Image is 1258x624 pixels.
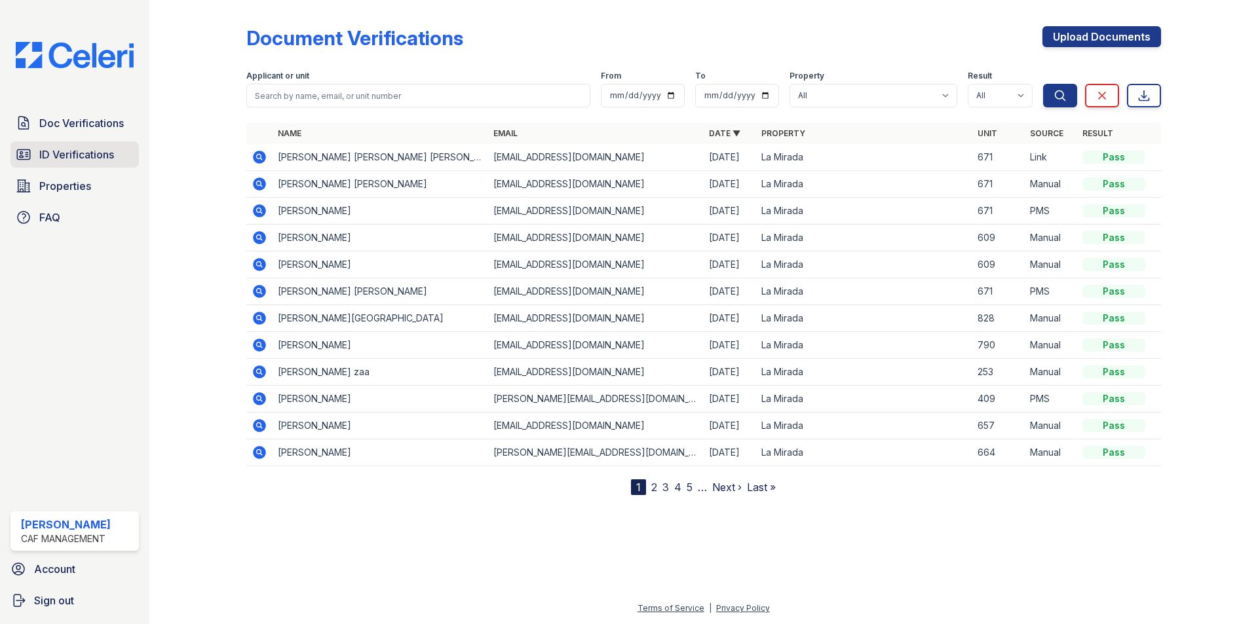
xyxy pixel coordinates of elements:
a: Privacy Policy [716,603,770,613]
td: [EMAIL_ADDRESS][DOMAIN_NAME] [488,225,704,251]
td: Manual [1025,413,1077,439]
a: Property [761,128,805,138]
td: [PERSON_NAME] zaa [273,359,488,386]
td: [DATE] [704,413,756,439]
label: Applicant or unit [246,71,309,81]
a: Last » [747,481,776,494]
div: Pass [1082,151,1145,164]
td: [PERSON_NAME][EMAIL_ADDRESS][DOMAIN_NAME] [488,386,704,413]
a: 2 [651,481,657,494]
div: Pass [1082,204,1145,217]
a: Date ▼ [709,128,740,138]
td: Manual [1025,251,1077,278]
td: [PERSON_NAME] [273,332,488,359]
td: 671 [972,171,1025,198]
td: [EMAIL_ADDRESS][DOMAIN_NAME] [488,278,704,305]
td: La Mirada [756,359,972,386]
input: Search by name, email, or unit number [246,84,590,107]
td: La Mirada [756,305,972,332]
td: La Mirada [756,171,972,198]
td: Manual [1025,439,1077,466]
td: La Mirada [756,332,972,359]
img: CE_Logo_Blue-a8612792a0a2168367f1c8372b55b34899dd931a85d93a1a3d3e32e68fde9ad4.png [5,42,144,68]
a: Upload Documents [1042,26,1161,47]
a: Unit [978,128,997,138]
td: [EMAIL_ADDRESS][DOMAIN_NAME] [488,251,704,278]
td: PMS [1025,278,1077,305]
td: [PERSON_NAME][GEOGRAPHIC_DATA] [273,305,488,332]
span: Properties [39,178,91,194]
label: From [601,71,621,81]
span: FAQ [39,210,60,225]
a: Doc Verifications [10,110,139,136]
td: La Mirada [756,439,972,466]
td: La Mirada [756,225,972,251]
label: Property [790,71,824,81]
td: 409 [972,386,1025,413]
a: ID Verifications [10,141,139,168]
div: [PERSON_NAME] [21,517,111,532]
a: Account [5,556,144,582]
td: 657 [972,413,1025,439]
a: Terms of Service [638,603,704,613]
div: | [709,603,712,613]
td: La Mirada [756,278,972,305]
td: [PERSON_NAME] [273,386,488,413]
div: Pass [1082,446,1145,459]
span: Account [34,561,75,577]
td: 790 [972,332,1025,359]
td: [PERSON_NAME] [273,225,488,251]
td: La Mirada [756,386,972,413]
td: Manual [1025,359,1077,386]
td: La Mirada [756,413,972,439]
span: ID Verifications [39,147,114,162]
td: 671 [972,198,1025,225]
td: [EMAIL_ADDRESS][DOMAIN_NAME] [488,198,704,225]
a: 4 [674,481,681,494]
td: 664 [972,439,1025,466]
td: [DATE] [704,359,756,386]
div: CAF Management [21,532,111,545]
span: Doc Verifications [39,115,124,131]
td: [DATE] [704,171,756,198]
div: Document Verifications [246,26,463,50]
td: [PERSON_NAME] [273,251,488,278]
div: Pass [1082,392,1145,405]
td: [DATE] [704,332,756,359]
td: 671 [972,278,1025,305]
span: Sign out [34,593,74,608]
td: [PERSON_NAME] [273,198,488,225]
td: [EMAIL_ADDRESS][DOMAIN_NAME] [488,413,704,439]
td: [DATE] [704,144,756,171]
td: PMS [1025,198,1077,225]
td: Manual [1025,305,1077,332]
div: Pass [1082,231,1145,244]
a: Next › [712,481,742,494]
span: … [698,479,707,495]
td: [PERSON_NAME][EMAIL_ADDRESS][DOMAIN_NAME] [488,439,704,466]
td: [EMAIL_ADDRESS][DOMAIN_NAME] [488,144,704,171]
div: Pass [1082,339,1145,352]
div: Pass [1082,177,1145,191]
td: [PERSON_NAME] [273,413,488,439]
td: La Mirada [756,144,972,171]
td: [EMAIL_ADDRESS][DOMAIN_NAME] [488,332,704,359]
a: 3 [662,481,669,494]
td: La Mirada [756,198,972,225]
td: 609 [972,225,1025,251]
td: [DATE] [704,439,756,466]
td: Manual [1025,225,1077,251]
a: 5 [687,481,693,494]
td: [EMAIL_ADDRESS][DOMAIN_NAME] [488,359,704,386]
td: 253 [972,359,1025,386]
td: [DATE] [704,278,756,305]
label: To [695,71,706,81]
td: 828 [972,305,1025,332]
a: Result [1082,128,1113,138]
a: FAQ [10,204,139,230]
td: [EMAIL_ADDRESS][DOMAIN_NAME] [488,305,704,332]
td: Manual [1025,171,1077,198]
td: [PERSON_NAME] [PERSON_NAME] [PERSON_NAME] [273,144,488,171]
label: Result [968,71,992,81]
a: Sign out [5,587,144,614]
